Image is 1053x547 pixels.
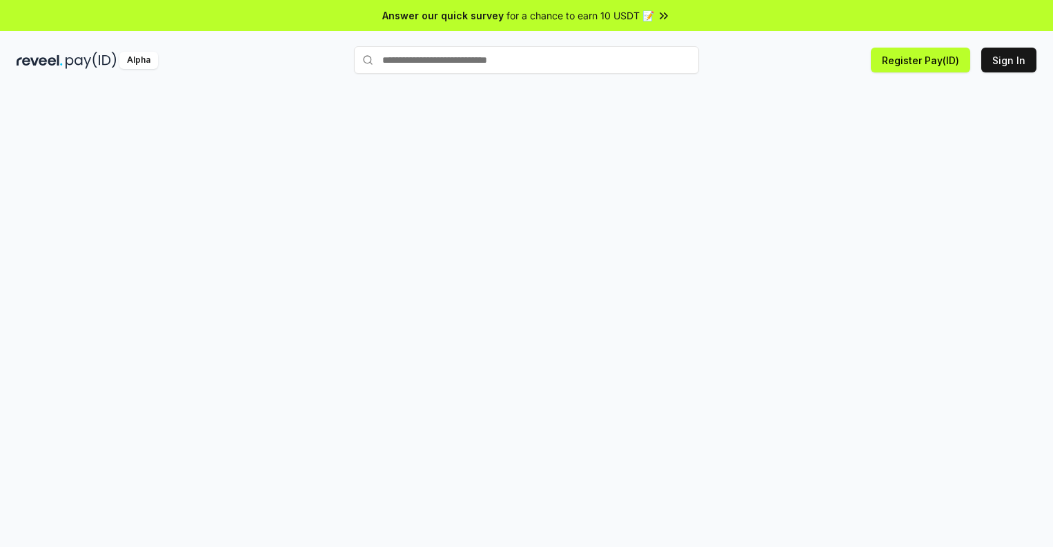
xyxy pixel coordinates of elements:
[66,52,117,69] img: pay_id
[382,8,504,23] span: Answer our quick survey
[17,52,63,69] img: reveel_dark
[871,48,970,72] button: Register Pay(ID)
[981,48,1036,72] button: Sign In
[119,52,158,69] div: Alpha
[506,8,654,23] span: for a chance to earn 10 USDT 📝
